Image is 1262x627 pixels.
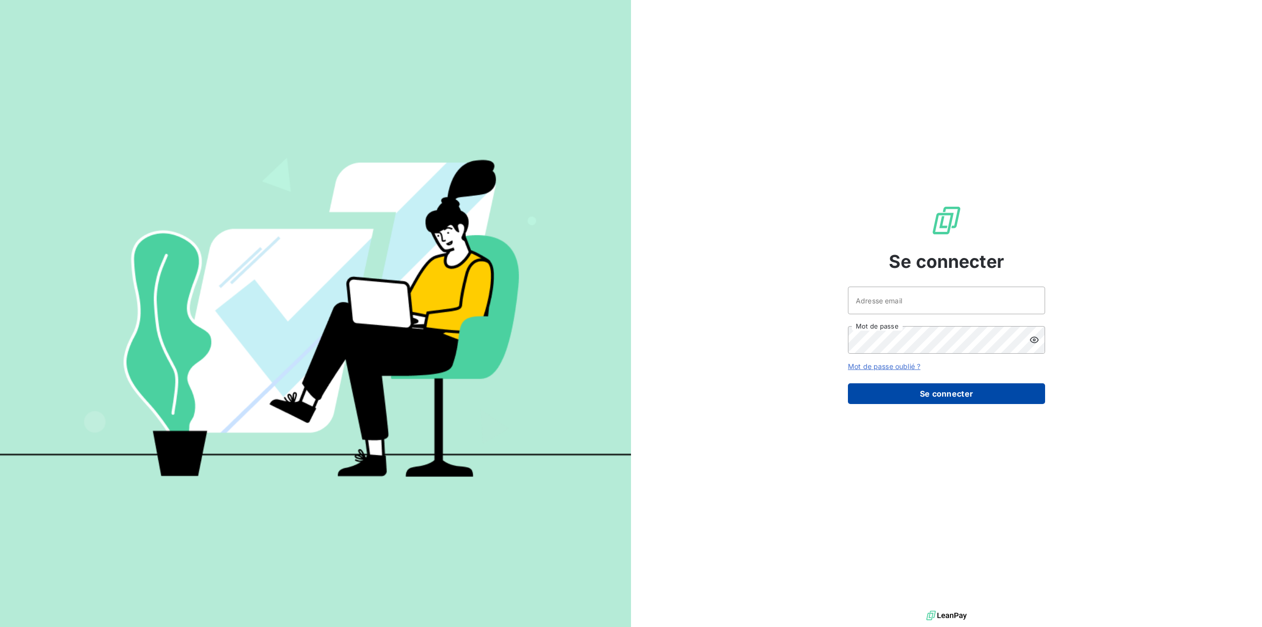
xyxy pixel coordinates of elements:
[848,383,1045,404] button: Se connecter
[889,248,1004,275] span: Se connecter
[848,362,920,370] a: Mot de passe oublié ?
[926,608,967,623] img: logo
[931,205,962,236] img: Logo LeanPay
[848,287,1045,314] input: placeholder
